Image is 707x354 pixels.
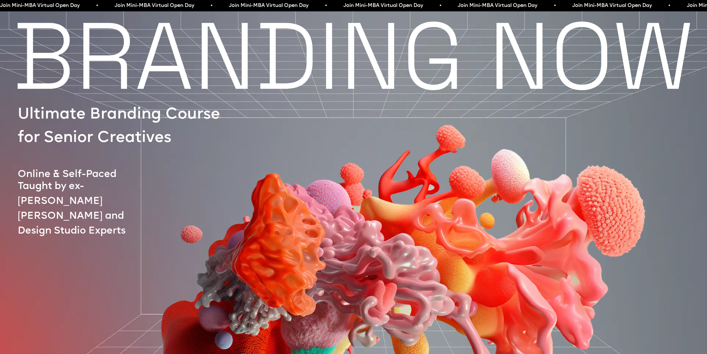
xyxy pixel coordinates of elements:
[211,1,212,10] span: •
[554,1,556,10] span: •
[18,103,230,150] p: Ultimate Branding Course for Senior Creatives
[439,1,441,10] span: •
[96,1,98,10] span: •
[668,1,670,10] span: •
[325,1,327,10] span: •
[18,179,159,239] p: Taught by ex-[PERSON_NAME] [PERSON_NAME] and Design Studio Experts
